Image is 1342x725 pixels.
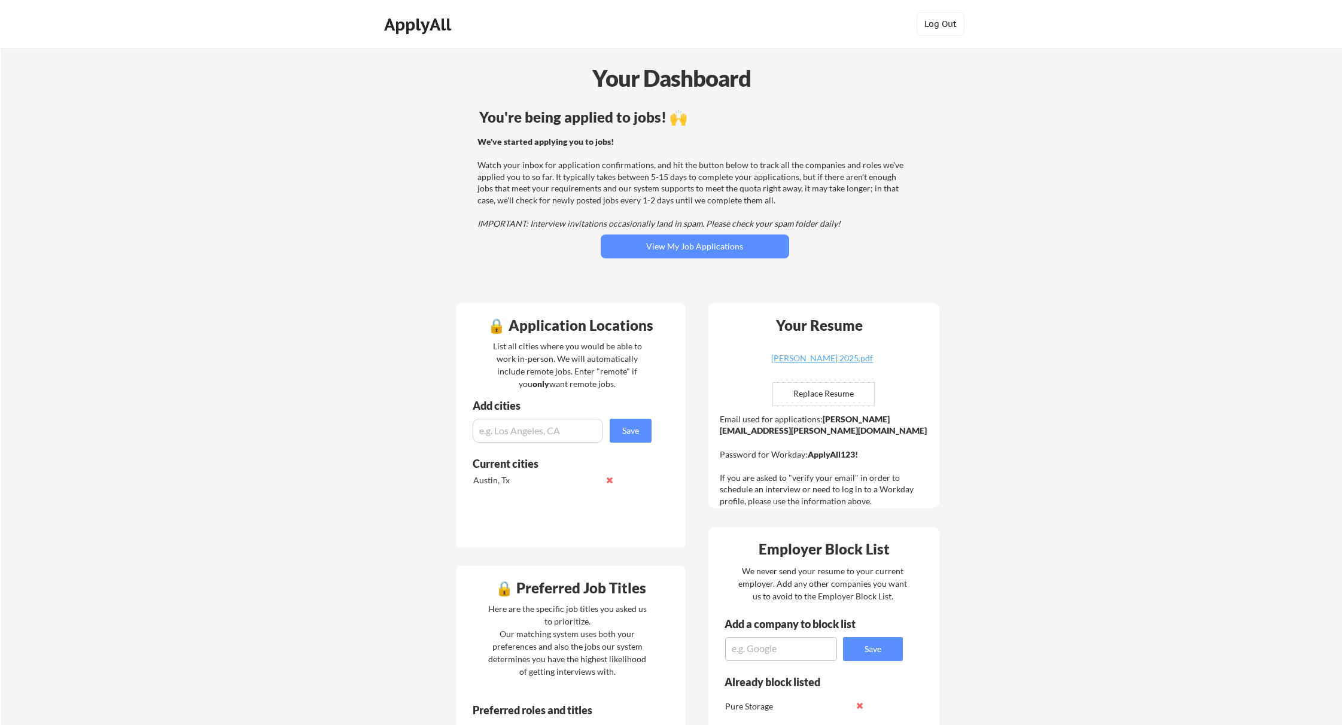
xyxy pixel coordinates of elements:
[738,565,908,602] div: We never send your resume to your current employer. Add any other companies you want us to avoid ...
[473,458,638,469] div: Current cities
[808,449,858,459] strong: ApplyAll123!
[473,400,655,411] div: Add cities
[477,136,614,147] strong: We've started applying you to jobs!
[1,61,1342,95] div: Your Dashboard
[725,677,887,687] div: Already block listed
[610,419,652,443] button: Save
[725,700,851,712] div: Pure Storage
[477,136,909,230] div: Watch your inbox for application confirmations, and hit the button below to track all the compani...
[713,542,936,556] div: Employer Block List
[477,218,841,229] em: IMPORTANT: Interview invitations occasionally land in spam. Please check your spam folder daily!
[479,110,911,124] div: You're being applied to jobs! 🙌
[720,414,927,436] strong: [PERSON_NAME][EMAIL_ADDRESS][PERSON_NAME][DOMAIN_NAME]
[725,619,874,629] div: Add a company to block list
[459,318,682,333] div: 🔒 Application Locations
[751,354,893,363] div: [PERSON_NAME] 2025.pdf
[473,419,603,443] input: e.g. Los Angeles, CA
[473,474,600,486] div: Austin, Tx
[601,234,789,258] button: View My Job Applications
[720,413,931,507] div: Email used for applications: Password for Workday: If you are asked to "verify your email" in ord...
[384,14,455,35] div: ApplyAll
[485,602,650,678] div: Here are the specific job titles you asked us to prioritize. Our matching system uses both your p...
[532,379,549,389] strong: only
[473,705,635,715] div: Preferred roles and titles
[843,637,903,661] button: Save
[751,354,893,373] a: [PERSON_NAME] 2025.pdf
[459,581,682,595] div: 🔒 Preferred Job Titles
[485,340,650,390] div: List all cities where you would be able to work in-person. We will automatically include remote j...
[760,318,879,333] div: Your Resume
[917,12,964,36] button: Log Out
